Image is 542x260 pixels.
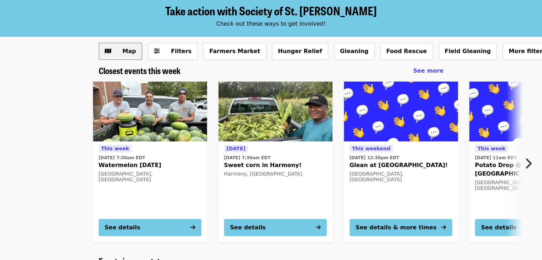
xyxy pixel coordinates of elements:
[218,82,332,141] img: Sweet corn in Harmony! organized by Society of St. Andrew
[224,161,327,170] span: Sweet corn in Harmony!
[518,154,542,173] button: Next item
[334,43,375,60] button: Gleaning
[413,67,443,75] a: See more
[380,43,433,60] button: Food Rescue
[441,224,446,231] i: arrow-right icon
[99,161,201,170] span: Watermelon [DATE]
[105,223,140,232] div: See details
[352,146,391,151] span: This weekend
[481,223,517,232] div: See details
[227,146,246,151] span: [DATE]
[99,66,181,76] a: Closest events this week
[190,224,195,231] i: arrow-right icon
[525,157,532,170] i: chevron-right icon
[99,171,201,183] div: [GEOGRAPHIC_DATA], [GEOGRAPHIC_DATA]
[272,43,328,60] button: Hunger Relief
[99,219,201,236] button: See details
[218,82,332,242] a: See details for "Sweet corn in Harmony!"
[99,155,145,161] time: [DATE] 7:30am EDT
[93,82,207,141] img: Watermelon Thursday, 8/21/25 organized by Society of St. Andrew
[171,48,192,54] span: Filters
[93,66,449,76] div: Closest events this week
[475,155,517,161] time: [DATE] 11am EDT
[105,48,111,54] i: map icon
[224,155,271,161] time: [DATE] 7:30am EDT
[148,43,198,60] button: Filters (0 selected)
[93,82,207,242] a: See details for "Watermelon Thursday, 8/21/25"
[350,155,399,161] time: [DATE] 12:30pm EDT
[350,171,452,183] div: [GEOGRAPHIC_DATA], [GEOGRAPHIC_DATA]
[356,223,437,232] div: See details & more times
[413,67,443,74] span: See more
[230,223,266,232] div: See details
[344,82,458,242] a: See details for "Glean at Lynchburg Community Market!"
[154,48,160,54] i: sliders-h icon
[439,43,497,60] button: Field Gleaning
[316,224,321,231] i: arrow-right icon
[224,219,327,236] button: See details
[478,146,506,151] span: This week
[99,64,181,77] span: Closest events this week
[350,219,452,236] button: See details & more times
[344,82,458,141] img: Glean at Lynchburg Community Market! organized by Society of St. Andrew
[165,2,377,19] span: Take action with Society of St. [PERSON_NAME]
[123,48,136,54] span: Map
[350,161,452,170] span: Glean at [GEOGRAPHIC_DATA]!
[99,43,142,60] button: Show map view
[99,20,444,28] div: Check out these ways to get involved!
[203,43,266,60] button: Farmers Market
[224,171,327,177] div: Harmony, [GEOGRAPHIC_DATA]
[101,146,129,151] span: This week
